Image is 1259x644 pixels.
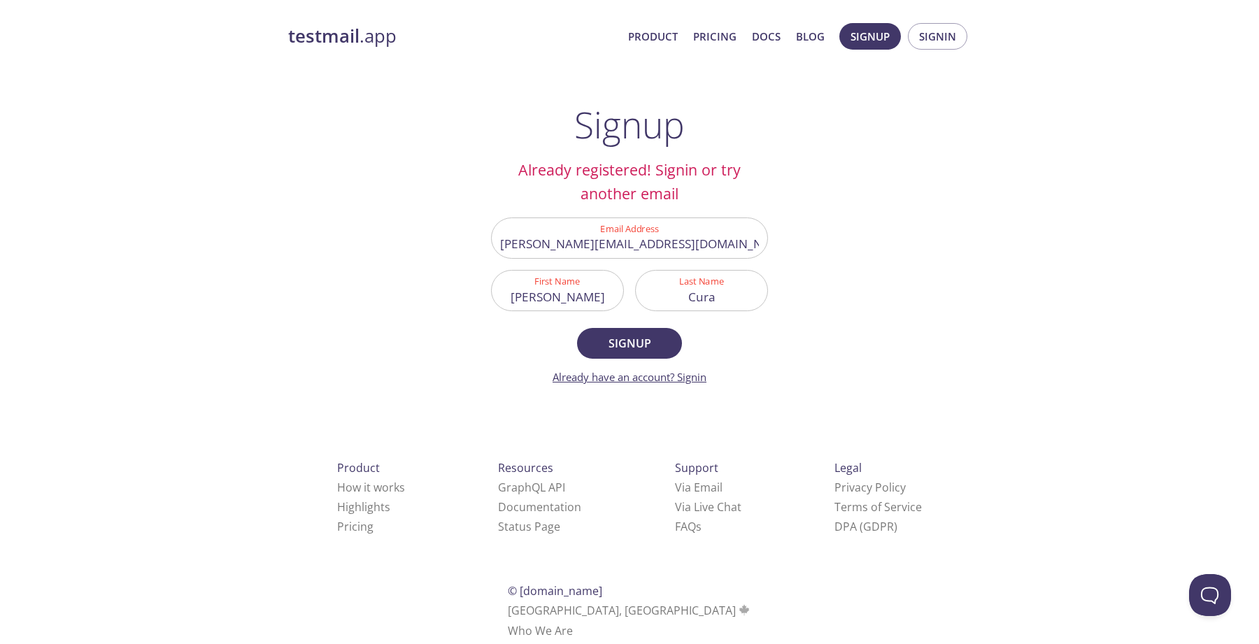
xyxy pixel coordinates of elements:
[919,27,956,45] span: Signin
[337,499,390,515] a: Highlights
[675,519,702,534] a: FAQ
[577,328,682,359] button: Signup
[508,623,573,638] a: Who We Are
[675,499,741,515] a: Via Live Chat
[553,370,706,384] a: Already have an account? Signin
[834,480,906,495] a: Privacy Policy
[675,480,723,495] a: Via Email
[288,24,360,48] strong: testmail
[834,460,862,475] span: Legal
[628,27,678,45] a: Product
[851,27,890,45] span: Signup
[498,519,560,534] a: Status Page
[839,23,901,50] button: Signup
[498,480,565,495] a: GraphQL API
[908,23,967,50] button: Signin
[834,519,897,534] a: DPA (GDPR)
[693,27,737,45] a: Pricing
[508,603,752,618] span: [GEOGRAPHIC_DATA], [GEOGRAPHIC_DATA]
[752,27,781,45] a: Docs
[337,460,380,475] span: Product
[508,583,602,599] span: © [DOMAIN_NAME]
[834,499,922,515] a: Terms of Service
[491,158,768,206] h2: Already registered! Signin or try another email
[498,460,553,475] span: Resources
[574,103,685,145] h1: Signup
[675,460,718,475] span: Support
[498,499,581,515] a: Documentation
[796,27,825,45] a: Blog
[337,480,405,495] a: How it works
[337,519,374,534] a: Pricing
[592,334,667,353] span: Signup
[696,519,702,534] span: s
[288,24,617,48] a: testmail.app
[1189,574,1231,616] iframe: Help Scout Beacon - Open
